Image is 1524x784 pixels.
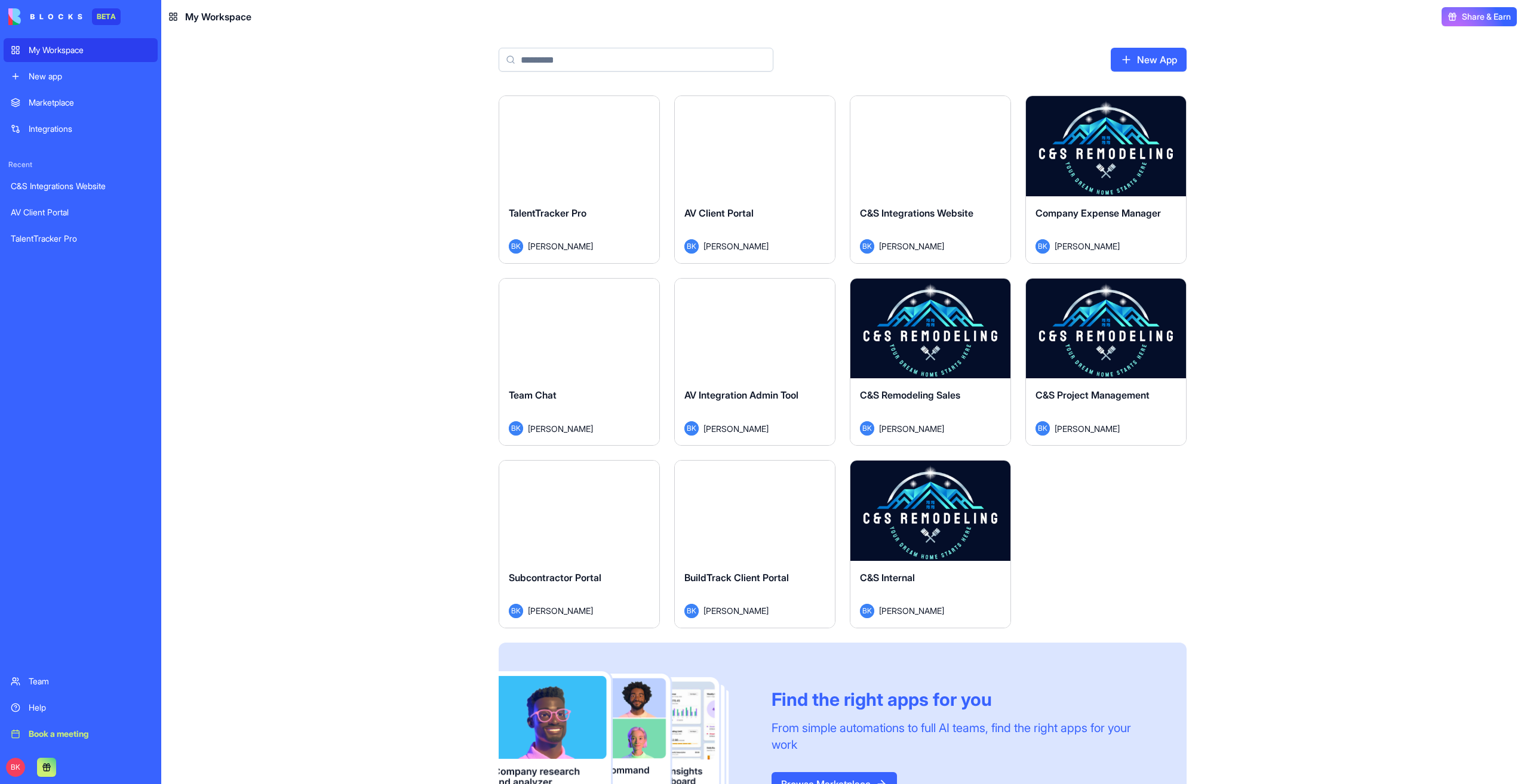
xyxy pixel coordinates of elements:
span: [PERSON_NAME] [703,604,769,617]
button: Share & Earn [1442,7,1517,26]
a: AV Client Portal [4,200,158,224]
span: TalentTracker Pro [509,207,586,219]
span: Subcontractor Portal [509,572,601,584]
span: [PERSON_NAME] [879,240,944,252]
a: Integrations [4,117,158,141]
a: BuildTrack Client PortalBK[PERSON_NAME] [674,460,835,628]
div: Book a meeting [29,728,150,740]
a: Book a meeting [4,722,158,746]
a: C&S Integrations WebsiteBK[PERSON_NAME] [850,95,1011,264]
span: BK [684,421,699,436]
span: BK [509,604,523,618]
a: Team [4,669,158,693]
div: C&S Integrations Website [11,180,150,192]
span: AV Integration Admin Tool [684,389,798,401]
span: Team Chat [509,389,557,401]
span: BK [860,604,874,618]
a: TalentTracker ProBK[PERSON_NAME] [499,95,660,264]
span: BK [6,758,25,777]
span: [PERSON_NAME] [528,422,593,435]
a: TalentTracker Pro [4,227,158,251]
span: [PERSON_NAME] [1055,422,1120,435]
div: Integrations [29,123,150,135]
span: C&S Integrations Website [860,207,973,219]
a: Subcontractor PortalBK[PERSON_NAME] [499,460,660,628]
span: [PERSON_NAME] [528,604,593,617]
div: Help [29,702,150,714]
a: Team ChatBK[PERSON_NAME] [499,278,660,446]
span: BK [1036,421,1050,436]
img: logo [8,8,82,25]
span: [PERSON_NAME] [1055,240,1120,252]
a: New App [1111,48,1187,72]
span: BuildTrack Client Portal [684,572,789,584]
div: Find the right apps for you [772,689,1158,710]
a: C&S Integrations Website [4,174,158,198]
span: BK [684,239,699,254]
a: AV Integration Admin ToolBK[PERSON_NAME] [674,278,835,446]
a: C&S Project ManagementBK[PERSON_NAME] [1025,278,1187,446]
span: BK [1036,239,1050,254]
span: [PERSON_NAME] [703,240,769,252]
span: [PERSON_NAME] [703,422,769,435]
div: My Workspace [29,44,150,56]
span: BK [509,239,523,254]
a: Help [4,696,158,720]
span: C&S Remodeling Sales [860,389,960,401]
a: My Workspace [4,38,158,62]
span: My Workspace [185,10,251,24]
div: Marketplace [29,97,150,109]
span: [PERSON_NAME] [879,422,944,435]
span: BK [684,604,699,618]
div: TalentTracker Pro [11,233,150,245]
a: C&S InternalBK[PERSON_NAME] [850,460,1011,628]
span: BK [509,421,523,436]
div: AV Client Portal [11,206,150,218]
div: From simple automations to full AI teams, find the right apps for your work [772,720,1158,753]
span: BK [860,421,874,436]
span: Company Expense Manager [1036,207,1161,219]
a: Marketplace [4,91,158,115]
span: AV Client Portal [684,207,754,219]
span: Share & Earn [1462,11,1511,23]
span: C&S Internal [860,572,915,584]
span: Recent [4,160,158,169]
a: AV Client PortalBK[PERSON_NAME] [674,95,835,264]
div: New app [29,70,150,82]
span: BK [860,239,874,254]
a: BETA [8,8,121,25]
span: [PERSON_NAME] [528,240,593,252]
div: BETA [92,8,121,25]
div: Team [29,675,150,687]
a: C&S Remodeling SalesBK[PERSON_NAME] [850,278,1011,446]
span: [PERSON_NAME] [879,604,944,617]
a: New app [4,64,158,88]
a: Company Expense ManagerBK[PERSON_NAME] [1025,95,1187,264]
span: C&S Project Management [1036,389,1150,401]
